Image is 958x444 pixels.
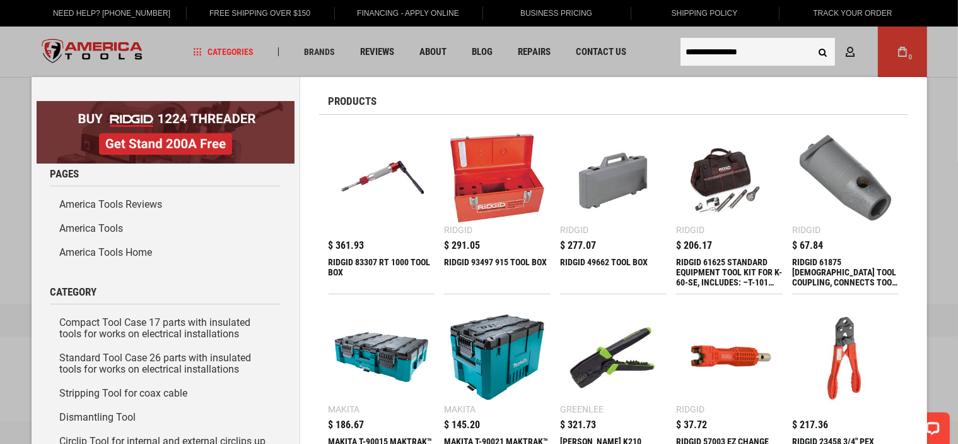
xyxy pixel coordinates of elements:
[792,257,899,287] div: RIDGID 61875 MALE TOOL COUPLING, CONNECTS TOOL ADAPTER TO RODDING TOOL
[676,405,704,414] div: Ridgid
[676,225,704,234] div: Ridgid
[676,257,783,287] div: RIDGID 61625 STANDARD EQUIPMENT TOOL KIT FOR K-60-SE, INCLUDES: –T-101 STRAIGHT AUGER –T-102 FUNN...
[329,241,365,251] span: $ 361.93
[37,101,295,111] a: BOGO: Buy RIDGID® 1224 Threader, Get Stand 200A Free!
[145,16,160,32] button: Open LiveChat chat widget
[335,131,429,225] img: RIDGID 83307 RT 1000 TOOL BOX
[37,101,295,164] img: BOGO: Buy RIDGID® 1224 Threader, Get Stand 200A Free!
[560,225,588,234] div: Ridgid
[444,420,480,430] span: $ 145.20
[329,257,435,287] div: RIDGID 83307 RT 1000 TOOL BOX
[50,169,79,179] span: Pages
[560,241,596,251] span: $ 277.07
[676,124,783,294] a: RIDGID 61625 STANDARD EQUIPMENT TOOL KIT FOR K-60-SE, INCLUDES: –T-101 STRAIGHT AUGER –T-102 FUNN...
[298,44,341,61] a: Brands
[50,193,281,217] a: America Tools Reviews
[329,96,377,107] span: Products
[50,311,281,346] a: Compact Tool Case 17 parts with insulated tools for works on electrical installations
[335,310,429,404] img: MAKITA T-90015 MAKTRAK™ LARGE TOOL BOX
[193,47,254,56] span: Categories
[792,124,899,294] a: RIDGID 61875 MALE TOOL COUPLING, CONNECTS TOOL ADAPTER TO RODDING TOOL Ridgid $ 67.84 RIDGID 6187...
[50,241,281,265] a: America Tools Home
[329,405,360,414] div: Makita
[450,131,544,225] img: RIDGID 93497 915 TOOL BOX
[811,40,835,64] button: Search
[50,405,281,429] a: Dismantling Tool
[798,310,892,404] img: RIDGID 23458 3/4
[50,346,281,381] a: Standard Tool Case 26 parts with insulated tools for works on electrical installations
[560,124,667,294] a: RIDGID 49662 TOOL BOX Ridgid $ 277.07 RIDGID 49662 TOOL BOX
[304,47,335,56] span: Brands
[792,420,828,430] span: $ 217.36
[329,420,365,430] span: $ 186.67
[187,44,259,61] a: Categories
[792,225,821,234] div: Ridgid
[329,124,435,294] a: RIDGID 83307 RT 1000 TOOL BOX $ 361.93 RIDGID 83307 RT 1000 TOOL BOX
[560,405,604,414] div: Greenlee
[444,225,472,234] div: Ridgid
[50,217,281,241] a: America Tools
[682,310,776,404] img: RIDGID 57003 EZ CHANGE FAUCET TOOL
[444,257,551,287] div: RIDGID 93497 915 TOOL BOX
[676,241,712,251] span: $ 206.17
[798,131,892,225] img: RIDGID 61875 MALE TOOL COUPLING, CONNECTS TOOL ADAPTER TO RODDING TOOL
[50,287,97,297] span: Category
[444,241,480,251] span: $ 291.05
[566,131,660,225] img: RIDGID 49662 TOOL BOX
[444,124,551,294] a: RIDGID 93497 915 TOOL BOX Ridgid $ 291.05 RIDGID 93497 915 TOOL BOX
[18,19,143,29] p: We're away right now. Please check back later!
[676,420,707,430] span: $ 37.72
[792,241,823,251] span: $ 67.84
[566,310,660,404] img: GREENLEE K210 CRIMPING TOOL WITH 10873, 10874, AND 10875 DIE SETS
[682,131,776,225] img: RIDGID 61625 STANDARD EQUIPMENT TOOL KIT FOR K-60-SE, INCLUDES: –T-101 STRAIGHT AUGER –T-102 FUNN...
[50,381,281,405] a: Stripping Tool for coax cable
[560,257,667,287] div: RIDGID 49662 TOOL BOX
[444,405,476,414] div: Makita
[560,420,596,430] span: $ 321.73
[450,310,544,404] img: MAKITA T-90021 MAKTRAK™ EXTRA LARGE EXTENSION TOOL BOX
